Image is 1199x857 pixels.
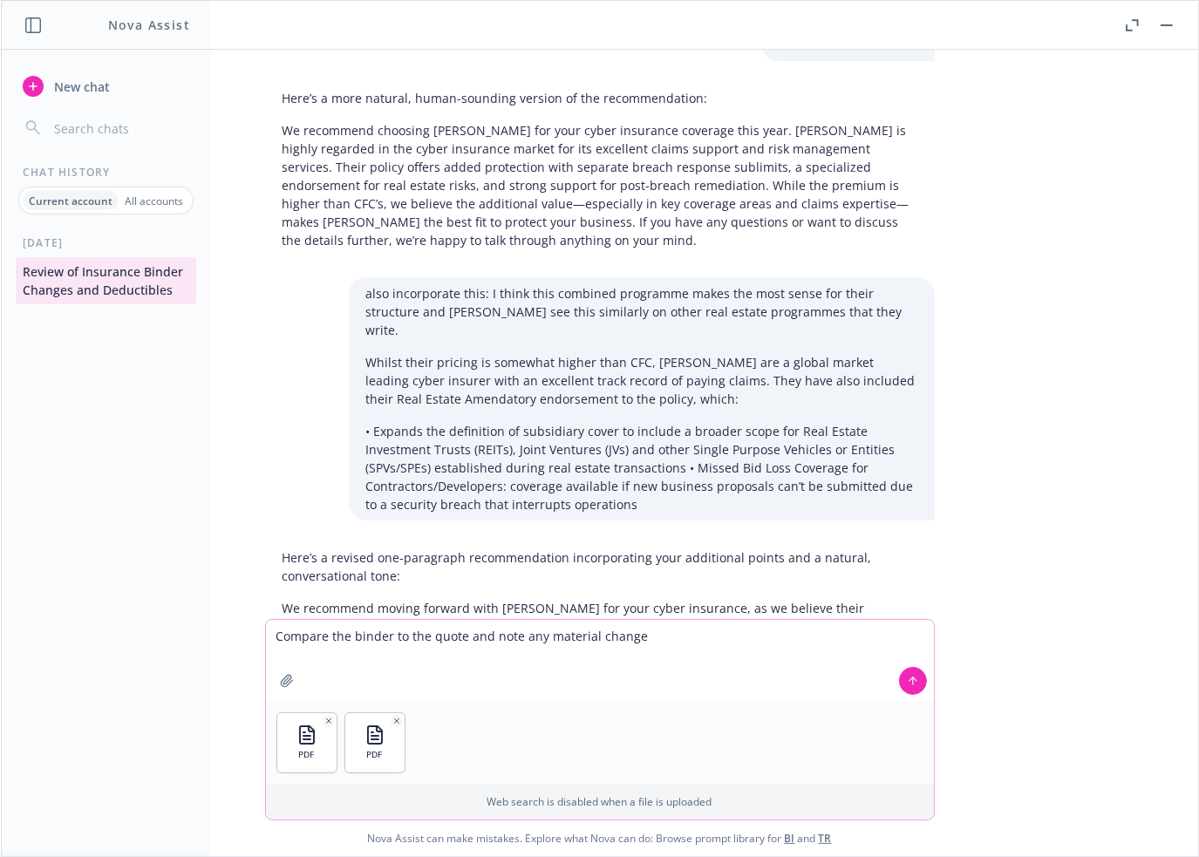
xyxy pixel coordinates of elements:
[366,284,917,339] p: also incorporate this: I think this combined programme makes the most sense for their structure a...
[345,713,405,772] button: PDF
[8,820,1191,856] span: Nova Assist can make mistakes. Explore what Nova can do: Browse prompt library for and
[283,599,917,764] p: We recommend moving forward with [PERSON_NAME] for your cyber insurance, as we believe their comb...
[283,121,917,249] p: We recommend choosing [PERSON_NAME] for your cyber insurance coverage this year. [PERSON_NAME] is...
[283,548,917,585] p: Here’s a revised one-paragraph recommendation incorporating your additional points and a natural,...
[51,116,189,140] input: Search chats
[108,16,190,34] h1: Nova Assist
[51,78,110,96] span: New chat
[283,89,917,107] p: Here’s a more natural, human-sounding version of the recommendation:
[276,794,923,809] p: Web search is disabled when a file is uploaded
[16,71,196,102] button: New chat
[277,713,337,772] button: PDF
[299,749,315,760] span: PDF
[266,620,934,702] textarea: Compare the binder to the quote and note any material change
[367,749,383,760] span: PDF
[125,194,183,208] p: All accounts
[2,235,210,250] div: [DATE]
[366,422,917,514] p: • Expands the definition of subsidiary cover to include a broader scope for Real Estate Investmen...
[366,353,917,408] p: Whilst their pricing is somewhat higher than CFC, [PERSON_NAME] are a global market leading cyber...
[819,831,832,846] a: TR
[785,831,795,846] a: BI
[16,257,196,304] button: Review of Insurance Binder Changes and Deductibles
[29,194,112,208] p: Current account
[2,165,210,180] div: Chat History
